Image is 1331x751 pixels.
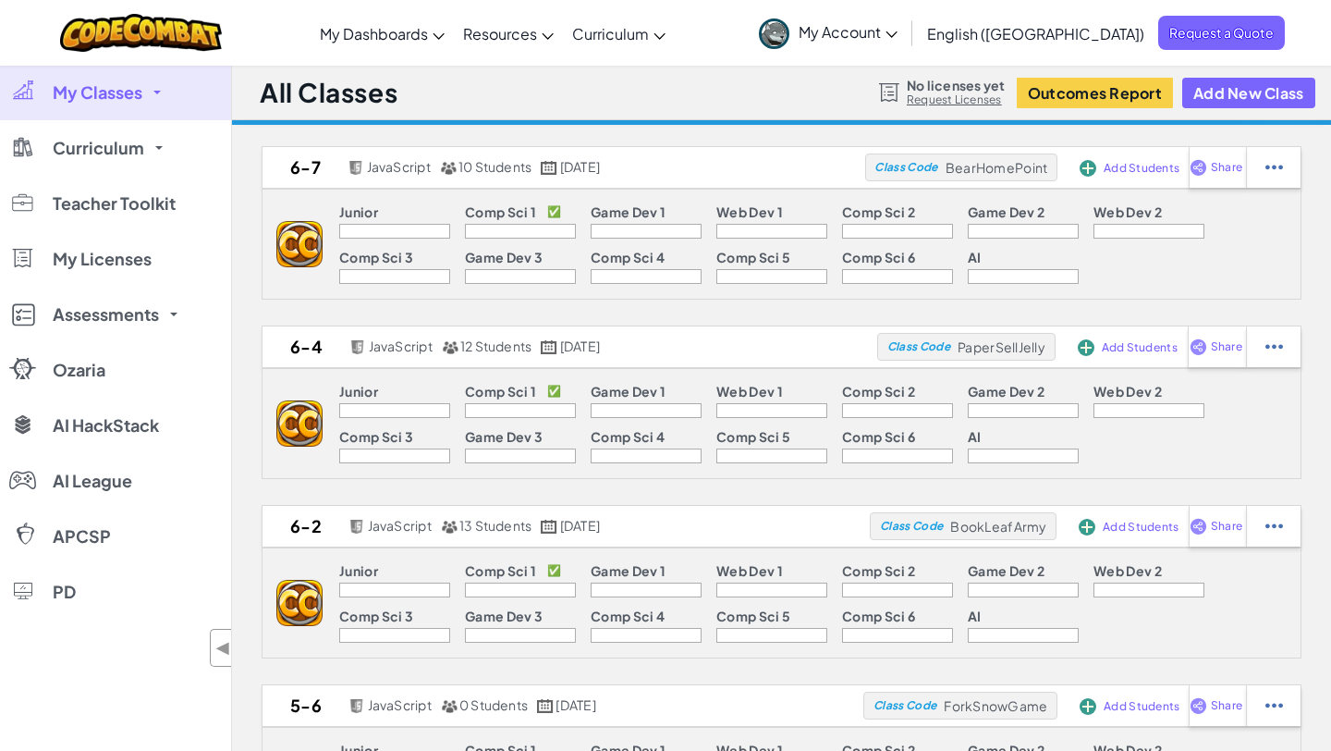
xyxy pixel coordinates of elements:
span: Share [1211,700,1242,711]
p: Game Dev 2 [968,384,1044,399]
img: IconShare_Purple.svg [1190,159,1207,176]
span: AI League [53,473,132,489]
p: Comp Sci 1 [465,384,536,399]
p: Comp Sci 6 [842,250,915,265]
p: Comp Sci 3 [339,609,413,623]
span: ForkSnowGame [944,697,1047,714]
span: Class Code [880,521,943,532]
span: Share [1211,341,1242,352]
span: 12 Students [460,338,532,354]
p: Web Dev 1 [716,563,783,578]
p: Web Dev 2 [1093,563,1162,578]
span: Class Code [873,700,936,711]
span: Ozaria [53,362,105,378]
p: Game Dev 2 [968,563,1044,578]
p: AI [968,609,982,623]
a: My Dashboards [311,8,454,58]
p: Game Dev 1 [591,563,665,578]
p: Comp Sci 3 [339,429,413,444]
span: [DATE] [560,517,600,534]
p: Comp Sci 6 [842,609,915,623]
p: Junior [339,563,378,578]
img: CodeCombat logo [60,14,222,52]
span: Assessments [53,306,159,323]
p: Game Dev 3 [465,429,543,444]
span: 10 Students [458,158,532,175]
img: logo [276,221,323,267]
a: 6-4 JavaScript 12 Students [DATE] [263,333,877,361]
h2: 6-2 [263,512,344,540]
p: Comp Sci 5 [716,429,790,444]
span: My Dashboards [320,24,428,43]
p: Comp Sci 4 [591,250,665,265]
img: javascript.png [349,340,366,354]
a: Request Licenses [907,92,1005,107]
span: Class Code [874,162,937,173]
p: AI [968,429,982,444]
span: AI HackStack [53,417,159,434]
img: IconStudentEllipsis.svg [1265,159,1283,176]
button: Add New Class [1182,78,1315,108]
p: Comp Sci 1 [465,563,536,578]
a: 6-7 JavaScript 10 Students [DATE] [263,154,865,181]
span: ◀ [215,634,231,661]
span: PaperSellJelly [958,339,1045,355]
p: Comp Sci 2 [842,204,915,219]
p: ✅ [547,204,561,219]
p: Game Dev 2 [968,204,1044,219]
a: 6-2 JavaScript 13 Students [DATE] [263,512,870,540]
span: JavaScript [368,517,432,534]
p: Web Dev 2 [1093,384,1162,399]
img: IconStudentEllipsis.svg [1265,339,1283,355]
span: My Licenses [53,251,152,267]
img: avatar [759,18,789,49]
span: My Account [799,22,898,42]
img: calendar.svg [541,161,557,175]
span: [DATE] [560,158,600,175]
img: MultipleUsers.png [442,340,458,354]
img: calendar.svg [541,520,557,534]
img: MultipleUsers.png [441,699,458,713]
span: Add Students [1103,522,1178,533]
img: calendar.svg [537,699,554,713]
h2: 5-6 [263,692,344,720]
span: Curriculum [53,140,144,156]
span: 13 Students [459,517,532,534]
img: IconAddStudents.svg [1080,160,1096,177]
a: Curriculum [563,8,675,58]
p: Web Dev 1 [716,384,783,399]
p: Game Dev 3 [465,609,543,623]
a: Resources [454,8,563,58]
p: Web Dev 2 [1093,204,1162,219]
span: Class Code [887,341,950,352]
span: JavaScript [369,338,433,354]
img: calendar.svg [541,340,557,354]
img: MultipleUsers.png [441,520,458,534]
span: My Classes [53,84,142,101]
h2: 6-4 [263,333,345,361]
p: ✅ [547,563,561,578]
p: Junior [339,384,378,399]
span: Add Students [1104,701,1179,712]
p: Web Dev 1 [716,204,783,219]
img: IconStudentEllipsis.svg [1265,697,1283,714]
a: English ([GEOGRAPHIC_DATA]) [918,8,1154,58]
p: Comp Sci 6 [842,429,915,444]
img: logo [276,580,323,626]
p: Game Dev 1 [591,204,665,219]
span: Curriculum [572,24,649,43]
span: Add Students [1104,163,1179,174]
img: logo [276,400,323,447]
img: IconShare_Purple.svg [1190,697,1207,714]
button: Outcomes Report [1017,78,1173,108]
p: Game Dev 3 [465,250,543,265]
h2: 6-7 [263,154,343,181]
p: Comp Sci 5 [716,250,790,265]
p: Junior [339,204,378,219]
span: Share [1211,521,1242,532]
h1: All Classes [260,75,397,110]
span: [DATE] [556,696,595,713]
a: Request a Quote [1158,16,1285,50]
